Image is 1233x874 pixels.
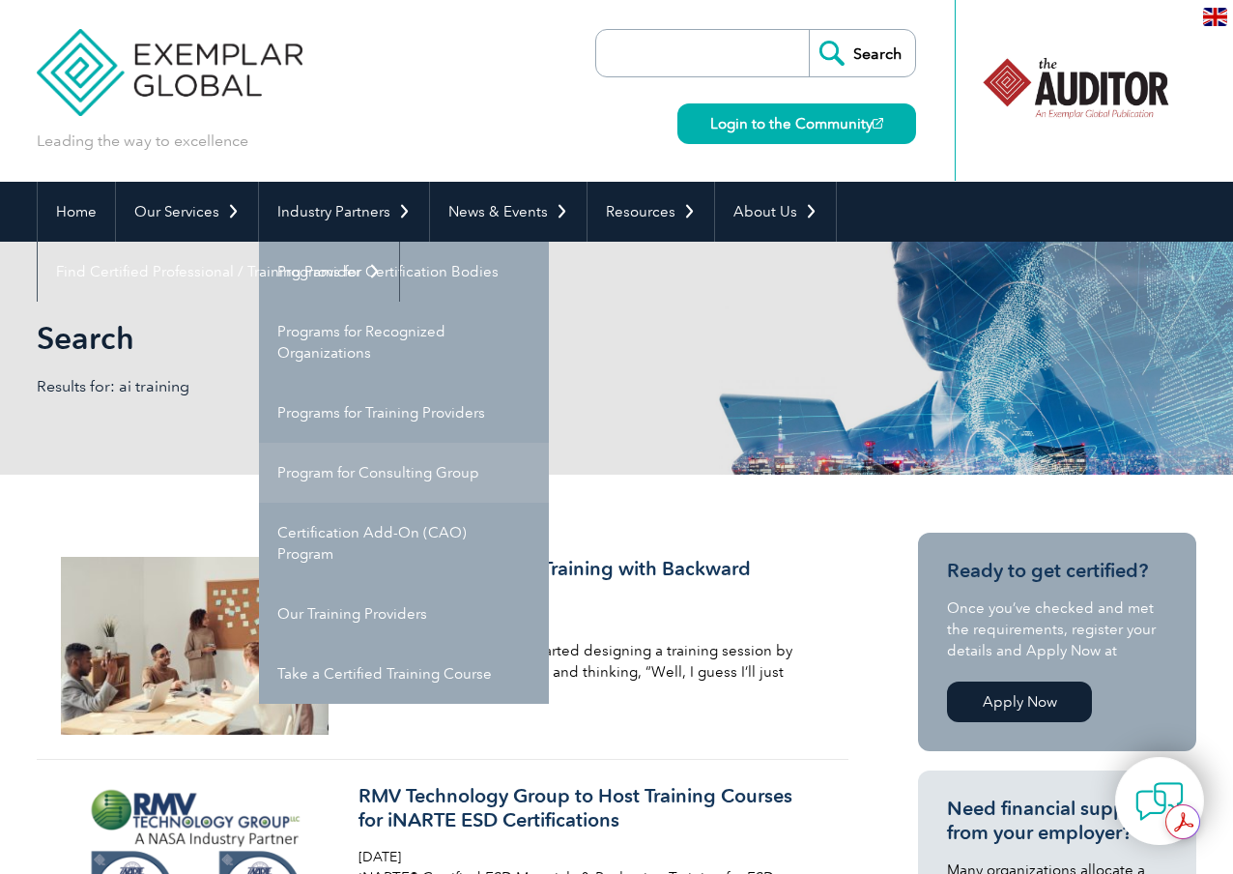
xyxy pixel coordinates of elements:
h3: RMV Technology Group to Host Training Courses for iNARTE ESD Certifications [358,784,817,832]
img: open_square.png [873,118,883,129]
a: Industry Partners [259,182,429,242]
input: Search [809,30,915,76]
a: Login to the Community [677,103,916,144]
span: [DATE] [358,849,401,865]
p: Once you’ve checked and met the requirements, register your details and Apply Now at [947,597,1167,661]
a: News & Events [430,182,587,242]
p: Leading the way to excellence [37,131,248,152]
a: Apply Now [947,682,1092,722]
a: Find Certified Professional / Training Provider [38,242,399,302]
a: Resources [588,182,714,242]
img: pexels-fauxels-3184296-300x200.jpg [61,557,329,735]
p: Results for: ai training [37,376,616,397]
a: Take a Certified Training Course [259,644,549,704]
a: Our Training Providers [259,584,549,644]
a: Certification Add-On (CAO) Program [259,503,549,584]
a: Programs for Certification Bodies [259,242,549,302]
h3: Ready to get certified? [947,559,1167,583]
a: Programs for Recognized Organizations [259,302,549,383]
a: How to Elevate Your Training with Backward Design [DATE] By [PERSON_NAME] Ever started designing ... [37,533,848,760]
p: By [PERSON_NAME] Ever started designing a training session by pulling up an old slide deck and th... [358,640,817,704]
a: Program for Consulting Group [259,443,549,503]
img: contact-chat.png [1135,777,1184,826]
h3: How to Elevate Your Training with Backward Design [358,557,817,605]
a: Home [38,182,115,242]
a: Our Services [116,182,258,242]
h1: Search [37,319,779,357]
img: en [1203,8,1227,26]
h3: Need financial support from your employer? [947,797,1167,845]
a: About Us [715,182,836,242]
a: Programs for Training Providers [259,383,549,443]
